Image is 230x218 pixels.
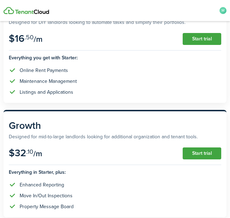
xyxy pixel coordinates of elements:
[4,7,49,14] img: Logo
[9,50,221,61] subscription-pricing-card-features-title: Everything you get with Starter:
[33,148,42,159] subscription-pricing-card-price-period: /m
[9,146,26,160] subscription-pricing-card-price-amount: $32
[9,118,221,133] subscription-pricing-card-title: Growth
[20,181,64,189] div: Enhanced Reporting
[9,31,25,46] subscription-pricing-card-price-amount: $16
[20,88,73,96] div: Listings and Applications
[34,33,42,45] subscription-pricing-card-price-period: /m
[20,67,68,74] div: Online Rent Payments
[9,165,221,176] subscription-pricing-card-features-title: Everything in Starter, plus:
[25,33,34,42] subscription-pricing-card-price-cents: .50
[20,203,74,210] div: Property Message Board
[20,78,77,85] div: Maintenance Management
[9,19,221,26] subscription-pricing-card-description: Designed for DIY landlords looking to automate tasks and simplify their portfolios.
[20,192,73,199] div: Move In/Out Inspections
[183,33,221,45] button: Start trial
[219,7,226,14] avatar-text: M
[9,133,221,140] subscription-pricing-card-description: Designed for mid-to-large landlords looking for additional organization and tenant tools.
[183,147,221,159] button: Start trial
[26,147,33,156] subscription-pricing-card-price-cents: .10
